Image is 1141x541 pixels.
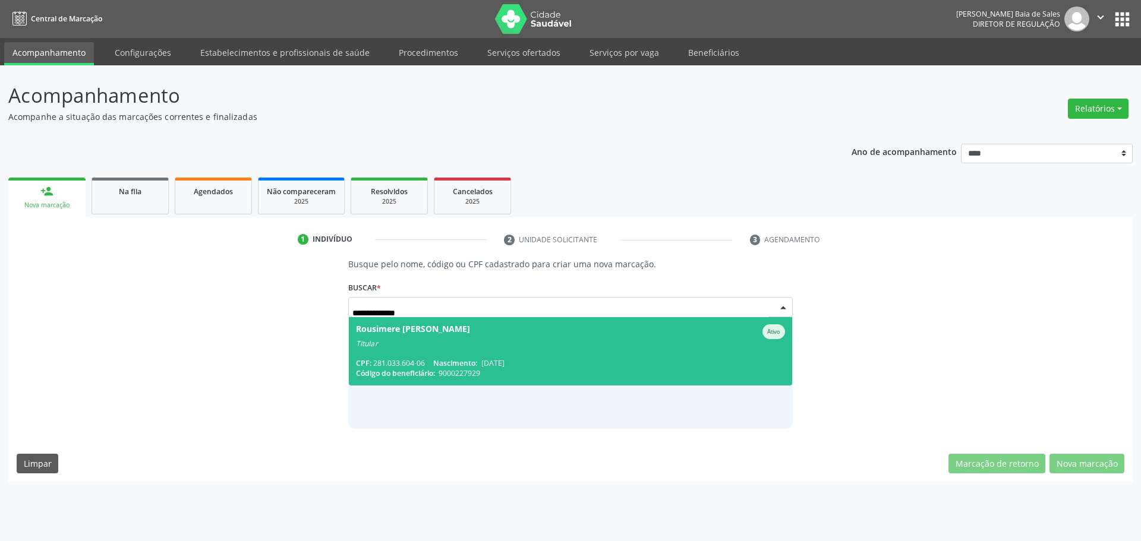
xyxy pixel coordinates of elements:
label: Buscar [348,279,381,297]
button: Limpar [17,454,58,474]
div: 2025 [360,197,419,206]
p: Busque pelo nome, código ou CPF cadastrado para criar uma nova marcação. [348,258,793,270]
button: apps [1112,9,1133,30]
span: CPF: [356,358,371,368]
a: Serviços por vaga [581,42,667,63]
i:  [1094,11,1107,24]
span: [DATE] [481,358,505,368]
div: 2025 [267,197,336,206]
span: Diretor de regulação [973,19,1060,29]
span: Nascimento: [433,358,477,368]
div: 2025 [443,197,502,206]
span: 9000227929 [439,368,480,378]
div: Titular [356,339,786,349]
a: Estabelecimentos e profissionais de saúde [192,42,378,63]
a: Acompanhamento [4,42,94,65]
p: Acompanhamento [8,81,795,110]
a: Configurações [106,42,179,63]
span: Código do beneficiário: [356,368,435,378]
a: Central de Marcação [8,9,102,29]
div: Indivíduo [313,234,352,245]
span: Não compareceram [267,186,336,197]
a: Beneficiários [680,42,748,63]
button: Relatórios [1068,99,1129,119]
button: Nova marcação [1049,454,1124,474]
div: person_add [40,185,53,198]
button: Marcação de retorno [948,454,1045,474]
div: [PERSON_NAME] Baia de Sales [956,9,1060,19]
span: Na fila [119,186,141,197]
span: Agendados [194,186,233,197]
img: img [1064,7,1089,31]
button:  [1089,7,1112,31]
p: Acompanhe a situação das marcações correntes e finalizadas [8,110,795,123]
div: Nova marcação [17,201,77,210]
span: Resolvidos [371,186,408,197]
div: Rousimere [PERSON_NAME] [356,324,470,339]
a: Serviços ofertados [479,42,569,63]
span: Central de Marcação [31,14,102,24]
a: Procedimentos [390,42,467,63]
span: Cancelados [453,186,493,197]
p: Ano de acompanhamento [852,144,957,159]
div: 1 [298,234,308,245]
div: 281.033.604-06 [356,358,786,368]
small: Ativo [767,328,780,336]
